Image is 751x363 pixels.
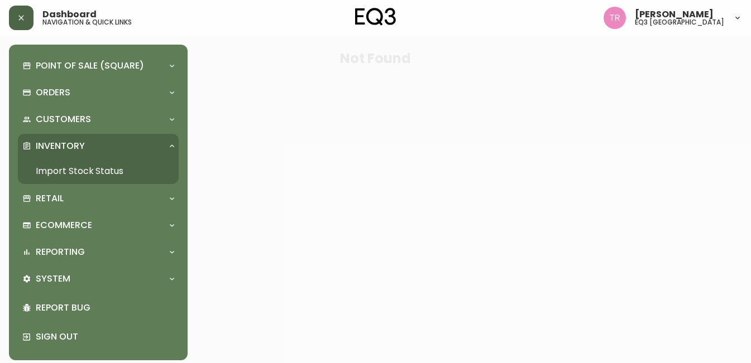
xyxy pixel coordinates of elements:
[635,10,714,19] span: [PERSON_NAME]
[18,322,179,351] div: Sign Out
[18,186,179,211] div: Retail
[18,158,179,184] a: Import Stock Status
[36,86,70,99] p: Orders
[36,219,92,231] p: Ecommerce
[42,10,97,19] span: Dashboard
[36,140,85,152] p: Inventory
[36,192,64,205] p: Retail
[635,19,724,26] h5: eq3 [GEOGRAPHIC_DATA]
[355,8,396,26] img: logo
[36,302,174,314] p: Report Bug
[18,240,179,264] div: Reporting
[36,113,91,125] p: Customers
[42,19,132,26] h5: navigation & quick links
[36,246,85,258] p: Reporting
[604,7,626,29] img: 214b9049a7c64896e5c13e8f38ff7a87
[18,80,179,105] div: Orders
[18,267,179,291] div: System
[18,134,179,158] div: Inventory
[36,331,174,343] p: Sign Out
[36,60,144,72] p: Point of Sale (Square)
[18,213,179,238] div: Ecommerce
[36,273,70,285] p: System
[18,54,179,78] div: Point of Sale (Square)
[18,293,179,322] div: Report Bug
[18,107,179,132] div: Customers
